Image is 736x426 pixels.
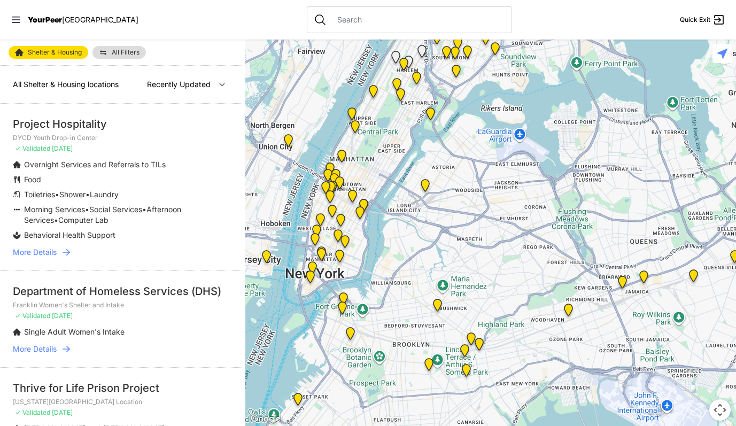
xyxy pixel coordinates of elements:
div: New York [323,162,337,180]
p: Franklin Women's Shelter and Intake [13,301,233,309]
span: [DATE] [52,312,73,320]
div: Main Office [306,261,319,278]
div: Chelsea Foyer at The Christopher Temporary Youth Housing [323,190,337,207]
span: All Filters [112,49,140,56]
img: Google [248,412,283,426]
span: • [55,190,59,199]
input: Search [331,14,505,25]
div: New York City Location [326,205,339,222]
div: Headquarters [334,214,347,231]
span: • [85,205,89,214]
div: Main Office [310,224,323,242]
div: Prevention Assistance and Temporary Housing (PATH) [430,32,444,49]
div: Muslim Community Center (MCC) [291,393,305,410]
div: Tribeca Campus/New York City Rescue Mission [315,246,328,264]
div: Adult Drop-in Center [562,304,575,321]
div: Main Location [422,358,436,375]
div: Queens Housing Court, Clerk's Office [616,276,629,293]
span: [DATE] [52,144,73,152]
span: Toiletries [24,190,55,199]
a: YourPeer[GEOGRAPHIC_DATA] [28,17,138,23]
div: Queen of Peace Single Male-Identified Adult Shelter [440,46,453,63]
p: DYCD Youth Drop-in Center [13,134,233,142]
div: Continuous Access Adult Drop-In (CADI) [458,344,471,361]
span: YourPeer [28,15,62,24]
div: 9th Avenue Drop-in Center [335,150,348,167]
div: Main Office [333,176,346,193]
div: Bronx Youth Center (BYC) [451,37,464,54]
div: Margaret Cochran Corbin VA Campus, Veteran's Hospital [353,206,367,223]
div: Mainchance Adult Drop-in Center [346,190,359,207]
div: Bailey House, Inc. [410,72,423,89]
p: [US_STATE][GEOGRAPHIC_DATA] Location [13,398,233,406]
div: Upper West Side, Closed [415,45,429,62]
div: Administrative Office, No Walk-Ins [345,107,359,125]
span: • [86,190,90,199]
div: Brooklyn DYCD Youth Drop-in Center [460,364,473,381]
div: Hamilton Senior Center [348,120,362,137]
a: More Details [13,247,233,258]
div: The Bronx Pride Center [448,47,462,64]
div: DYCD Youth Drop-in Center [329,169,343,186]
div: HELP Women's Shelter and Intake Center [472,338,486,355]
div: Headquarters [337,292,350,309]
span: Single Adult Women's Intake [24,327,125,336]
div: Project Hospitality [13,117,233,131]
a: Quick Exit [680,13,725,26]
div: Hunts Point Multi-Service Center [461,45,474,63]
span: ✓ Validated [15,408,50,416]
a: Shelter & Housing [9,46,88,59]
div: University Community Social Services (UCSS) [338,235,352,252]
span: ✓ Validated [15,144,50,152]
span: • [142,205,146,214]
div: 30th Street Intake Center for Men [357,199,370,216]
span: More Details [13,247,57,258]
div: Lower East Side Youth Drop-in Center. Yellow doors with grey buzzer on the right [333,250,346,267]
span: Shower [59,190,86,199]
div: Sylvia's Place [321,169,335,186]
div: Living Room 24-Hour Drop-In Center [489,42,502,59]
span: Shelter & Housing [28,49,82,56]
div: Trinity Lutheran Church [367,85,380,102]
div: The Gathering Place Drop-in Center [464,332,478,350]
span: Food [24,175,41,184]
button: Map camera controls [709,399,731,421]
a: Open this area in Google Maps (opens a new window) [248,412,283,426]
div: Main Location, SoHo, DYCD Youth Drop-in Center [308,233,322,250]
span: Social Services [89,205,142,214]
div: Headquarters [431,299,444,316]
a: All Filters [92,46,146,59]
div: Brooklyn Housing Court, Clerk's Office [336,301,349,319]
span: Overnight Services and Referrals to TILs [24,160,166,169]
span: Quick Exit [680,16,710,24]
span: [GEOGRAPHIC_DATA] [62,15,138,24]
span: More Details [13,344,57,354]
div: CASA Coordinated Entry Program Perc Dop-in Center [282,134,295,151]
div: Queen of Peace Single Female-Identified Adult Shelter [389,51,402,68]
div: Bronx [479,32,492,49]
div: Manhattan Housing Court, Clerk's Office [315,248,328,265]
div: St Joseph's and St Mary's Home [260,250,273,267]
span: [DATE] [52,408,73,416]
span: ✓ Validated [15,312,50,320]
div: Keener Men's Shelter [424,107,437,125]
div: Thrive for Life Prison Project [13,381,233,396]
span: Morning Services [24,205,85,214]
div: Department of Homeless Services (DHS) [13,284,233,299]
span: • [54,215,58,224]
a: More Details [13,344,233,354]
div: 820 MRT Residential Chemical Dependence Treatment Program [390,78,404,95]
span: Behavioral Health Support [24,230,115,239]
span: All Shelter & Housing locations [13,80,119,89]
span: Computer Lab [58,215,109,224]
div: Uptown/Harlem DYCD Youth Drop-in Center [397,58,410,75]
div: Antonio Olivieri Drop-in Center [326,181,339,198]
div: Queens - Main Office [419,179,432,196]
div: Jamaica DYCD Youth Drop-in Center - Safe Space (grey door between Tabernacle of Prayer and Hot Po... [637,270,650,288]
div: Young Adult Residence [402,56,415,73]
div: Third Street Men's Shelter and Clinic [331,229,345,246]
div: Chelsea [319,181,332,198]
div: Not the actual location. No walk-ins Please [314,213,327,230]
div: Corporate Office, no walk-ins [328,173,341,190]
span: Laundry [90,190,119,199]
